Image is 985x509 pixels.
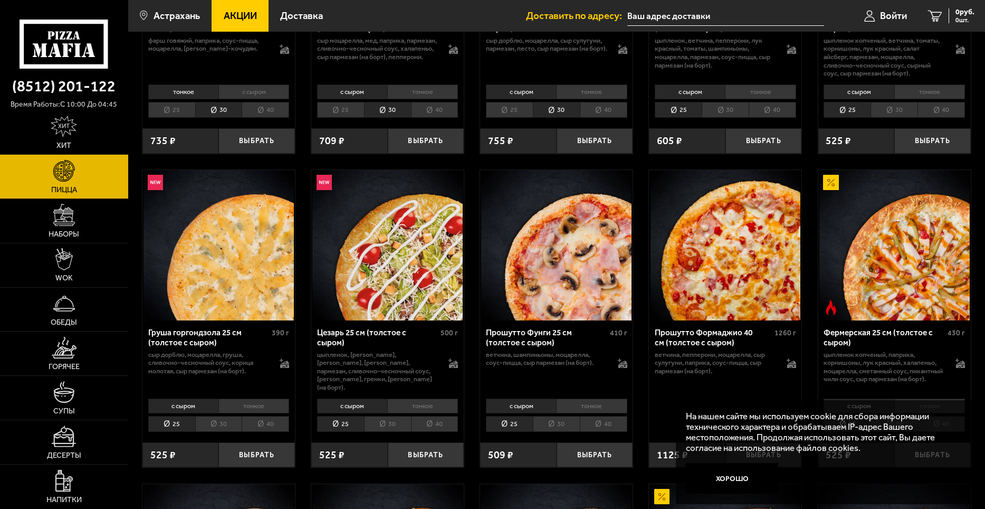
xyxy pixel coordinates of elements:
[218,442,295,468] button: Выбрать
[480,170,633,321] a: Прошутто Фунги 25 см (толстое с сыром)
[824,328,945,347] div: Фермерская 25 см (толстое с сыром)
[224,11,257,21] span: Акции
[51,186,77,193] span: Пицца
[242,102,289,118] li: 40
[317,36,438,61] p: сыр Моцарелла, мед, паприка, пармезан, сливочно-чесночный соус, халапеньо, сыр пармезан (на борт)...
[46,496,82,503] span: Напитки
[557,442,633,468] button: Выбрать
[388,128,464,154] button: Выбрать
[148,351,270,375] p: сыр дорблю, моцарелла, груша, сливочно-чесночный соус, корица молотая, сыр пармезан (на борт).
[894,128,971,154] button: Выбрать
[627,6,824,26] input: Ваш адрес доставки
[657,450,688,460] span: 1125 ₽
[148,175,163,190] img: Новинка
[819,170,970,321] img: Фермерская 25 см (толстое с сыром)
[824,399,894,413] li: с сыром
[955,8,974,16] span: 0 руб.
[486,399,556,413] li: с сыром
[195,416,242,432] li: 30
[686,463,778,494] button: Хорошо
[488,450,513,460] span: 509 ₽
[311,170,464,321] a: НовинкаЦезарь 25 см (толстое с сыром)
[47,451,81,459] span: Десерты
[526,11,627,21] span: Доставить по адресу:
[319,136,345,146] span: 709 ₽
[486,102,533,118] li: 25
[387,399,458,413] li: тонкое
[818,170,971,321] a: АкционныйОстрое блюдоФермерская 25 см (толстое с сыром)
[319,450,345,460] span: 525 ₽
[880,11,907,21] span: Войти
[272,328,289,337] span: 390 г
[142,170,295,321] a: НовинкаГруша горгондзола 25 см (толстое с сыром)
[486,351,607,367] p: ветчина, шампиньоны, моцарелла, соус-пицца, сыр пармезан (на борт).
[826,136,851,146] span: 525 ₽
[917,102,965,118] li: 40
[824,84,894,99] li: с сыром
[655,36,776,69] p: цыпленок, ветчина, пепперони, лук красный, томаты, шампиньоны, моцарелла, пармезан, соус-пицца, с...
[53,407,75,414] span: Супы
[655,328,772,347] div: Прошутто Формаджио 40 см (толстое с сыром)
[610,328,627,337] span: 410 г
[686,411,954,454] p: На нашем сайте мы используем cookie для сбора информации технического характера и обрабатываем IP...
[725,128,802,154] button: Выбрать
[488,136,513,146] span: 755 ₽
[580,102,627,118] li: 40
[56,142,71,149] span: Хит
[280,11,323,21] span: Доставка
[655,351,776,375] p: ветчина, пепперони, моцарелла, сыр сулугуни, паприка, соус-пицца, сыр пармезан (на борт).
[312,170,463,321] img: Цезарь 25 см (толстое с сыром)
[195,102,242,118] li: 30
[242,416,289,432] li: 40
[317,175,332,190] img: Новинка
[580,416,627,432] li: 40
[533,416,580,432] li: 30
[148,102,195,118] li: 25
[655,102,702,118] li: 25
[556,399,627,413] li: тонкое
[51,318,77,326] span: Обеды
[148,36,270,53] p: фарш говяжий, паприка, соус-пицца, моцарелла, [PERSON_NAME]-кочудян.
[824,36,945,78] p: цыпленок копченый, ветчина, томаты, корнишоны, лук красный, салат айсберг, пармезан, моцарелла, с...
[317,399,387,413] li: с сыром
[49,363,80,370] span: Горячее
[486,328,607,347] div: Прошутто Фунги 25 см (толстое с сыром)
[317,102,364,118] li: 25
[317,84,387,99] li: с сыром
[388,442,464,468] button: Выбрать
[649,170,801,321] a: Прошутто Формаджио 40 см (толстое с сыром)
[824,102,871,118] li: 25
[148,399,218,413] li: с сыром
[654,489,670,504] img: Акционный
[651,170,801,321] img: Прошутто Формаджио 40 см (толстое с сыром)
[486,416,533,432] li: 25
[948,328,965,337] span: 430 г
[364,102,411,118] li: 30
[218,399,289,413] li: тонкое
[657,136,682,146] span: 605 ₽
[955,17,974,23] span: 0 шт.
[49,230,79,238] span: Наборы
[144,170,294,321] img: Груша горгондзола 25 см (толстое с сыром)
[871,102,917,118] li: 30
[441,328,458,337] span: 500 г
[533,102,580,118] li: 30
[894,84,965,99] li: тонкое
[55,274,73,281] span: WOK
[823,175,838,190] img: Акционный
[218,128,295,154] button: Выбрать
[486,84,556,99] li: с сыром
[824,351,945,383] p: цыпленок копченый, паприка, корнишоны, лук красный, халапеньо, моцарелла, сметанный соус, пикантн...
[894,399,965,413] li: тонкое
[148,84,218,99] li: тонкое
[486,36,607,53] p: сыр дорблю, моцарелла, сыр сулугуни, пармезан, песто, сыр пармезан (на борт).
[154,11,200,21] span: Астрахань
[218,84,289,99] li: с сыром
[481,170,632,321] img: Прошутто Фунги 25 см (толстое с сыром)
[387,84,458,99] li: тонкое
[317,328,438,347] div: Цезарь 25 см (толстое с сыром)
[774,328,796,337] span: 1260 г
[150,450,176,460] span: 525 ₽
[556,84,627,99] li: тонкое
[148,328,270,347] div: Груша горгондзола 25 см (толстое с сыром)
